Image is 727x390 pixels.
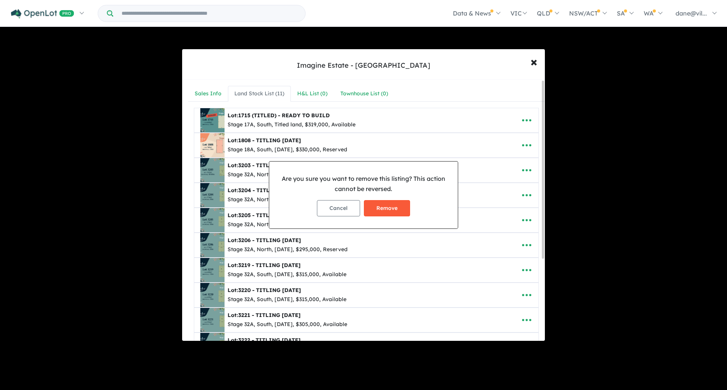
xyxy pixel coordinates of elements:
p: Are you sure you want to remove this listing? This action cannot be reversed. [275,174,452,194]
button: Remove [364,200,410,216]
button: Cancel [317,200,360,216]
img: Openlot PRO Logo White [11,9,74,19]
span: dane@vil... [676,9,707,17]
input: Try estate name, suburb, builder or developer [115,5,304,22]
